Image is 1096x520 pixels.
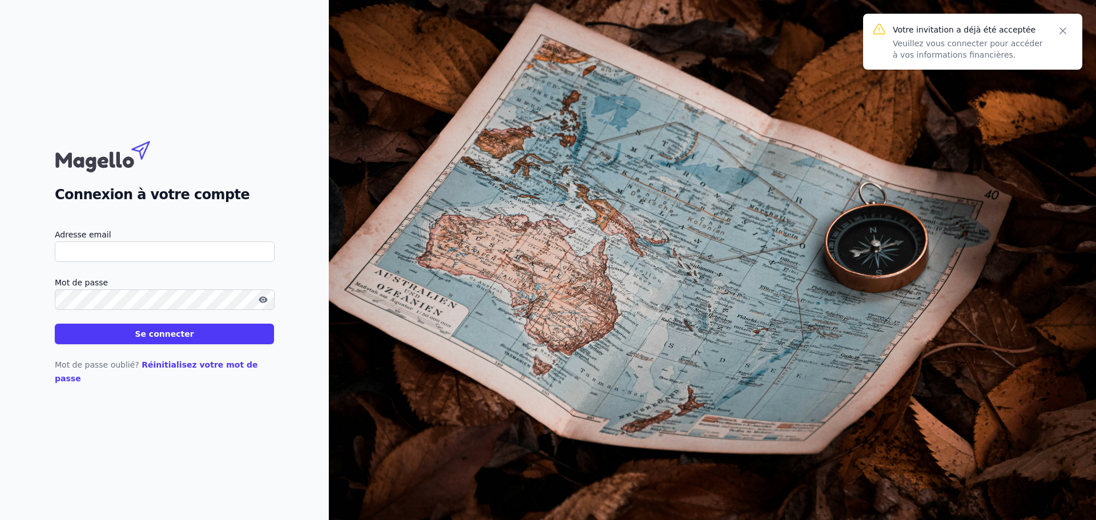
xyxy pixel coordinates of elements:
a: Réinitialisez votre mot de passe [55,360,258,383]
p: Mot de passe oublié? [55,358,274,385]
p: Votre invitation a déjà été acceptée [893,24,1043,35]
h2: Connexion à votre compte [55,184,274,205]
label: Mot de passe [55,276,274,289]
button: Se connecter [55,324,274,344]
img: Magello [55,135,175,175]
label: Adresse email [55,228,274,241]
p: Veuillez vous connecter pour accéder à vos informations financières. [893,38,1043,61]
